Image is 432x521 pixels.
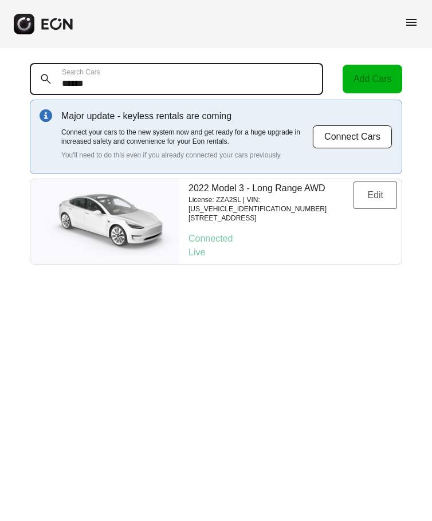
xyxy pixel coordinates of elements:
label: Search Cars [62,68,100,77]
p: License: ZZA2SL | VIN: [US_VEHICLE_IDENTIFICATION_NUMBER] [188,195,354,214]
p: Connect your cars to the new system now and get ready for a huge upgrade in increased safety and ... [61,128,312,146]
p: Connected [188,232,397,246]
img: car [30,184,179,259]
p: 2022 Model 3 - Long Range AWD [188,181,354,195]
button: Edit [354,181,397,209]
p: [STREET_ADDRESS] [188,214,354,223]
p: Major update - keyless rentals are coming [61,109,312,123]
p: You'll need to do this even if you already connected your cars previously. [61,151,312,160]
p: Live [188,246,397,259]
span: menu [404,15,418,29]
img: info [40,109,52,122]
button: Connect Cars [312,125,392,149]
